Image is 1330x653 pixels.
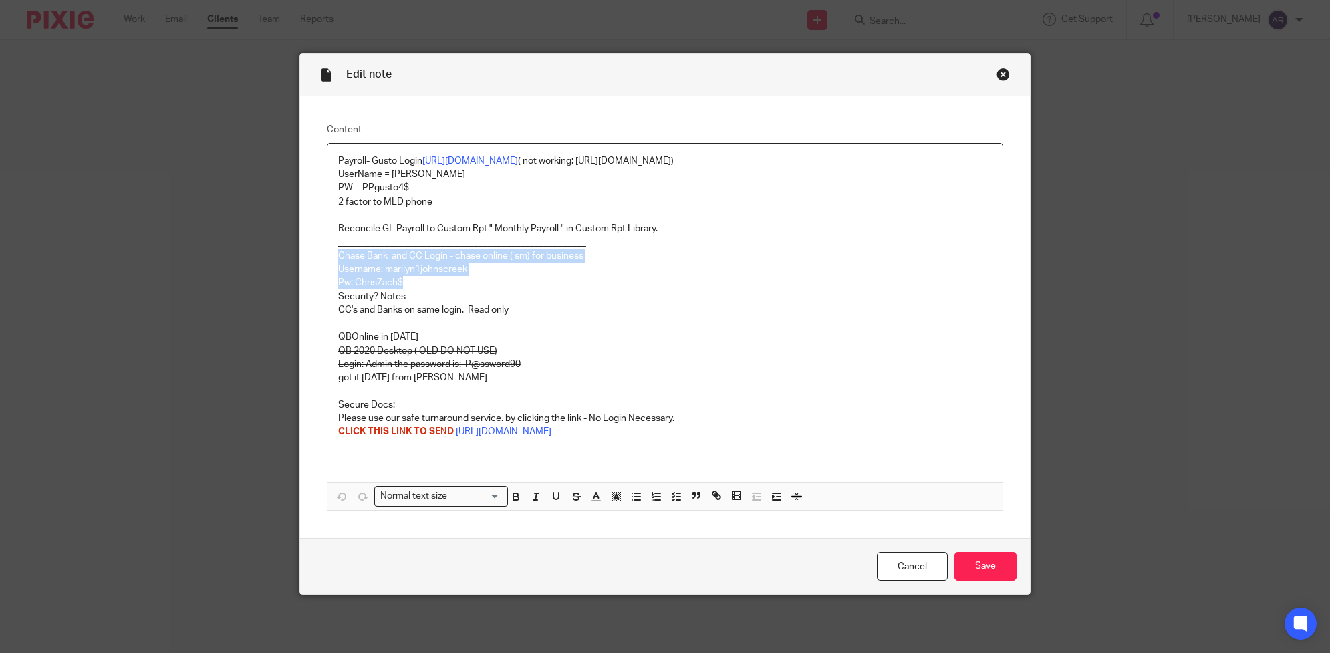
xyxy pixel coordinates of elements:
p: Secure Docs: [338,398,992,412]
p: PW = PPgusto4$ [338,181,992,194]
a: Cancel [877,552,948,581]
p: Username: marilyn1johnscreek [338,263,992,276]
span: CLICK THIS LINK TO SEND [338,427,454,436]
div: Search for option [374,486,508,507]
input: Search for option [452,489,500,503]
label: Content [327,123,1004,136]
p: Reconcile GL Payroll to Custom Rpt " Monthly Payroll " in Custom Rpt Library. [338,222,992,235]
div: Close this dialog window [996,68,1010,81]
p: CC's and Banks on same login. Read only​ [338,303,992,317]
p: 2 factor to MLD phone [338,195,992,209]
p: Pw: ChrisZach$ [338,276,992,289]
s: ​got it [DATE] from [PERSON_NAME]​ [338,373,487,382]
p: QBOnline in [DATE] [338,330,992,344]
input: Save [954,552,1017,581]
p: Chase Bank and CC Login - chase online ( sm) for business [338,249,992,263]
p: Payroll- Gusto Login ( not working: [URL][DOMAIN_NAME]) [338,154,992,168]
p: Security? Notes [338,290,992,303]
s: QB 2020 Desktop ( OLD DO NOT USE) [338,346,497,356]
a: [URL][DOMAIN_NAME] [422,156,518,166]
a: [URL][DOMAIN_NAME] [456,427,551,436]
p: UserName = [PERSON_NAME] [338,168,992,181]
span: Normal text size [378,489,450,503]
s: Login: Admin the password is: P@ssword90 [338,360,521,369]
span: Edit note [346,69,392,80]
p: _____________________________________________________ [338,235,992,249]
p: Please use our safe turnaround service. by clicking the link - No Login Necessary. [338,412,992,425]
